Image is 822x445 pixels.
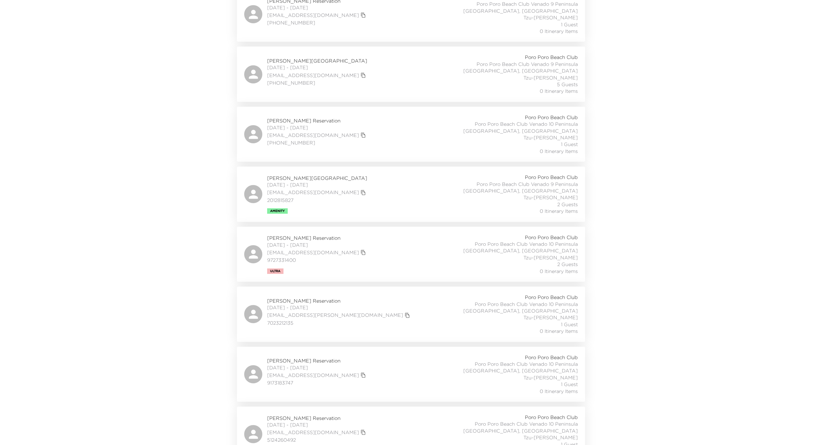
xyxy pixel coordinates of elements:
span: Poro Poro Beach Club [525,414,578,421]
span: [DATE] - [DATE] [267,421,367,428]
span: Poro Poro Beach Club [525,54,578,60]
a: [PERSON_NAME] Reservation[DATE] - [DATE][EMAIL_ADDRESS][DOMAIN_NAME]copy primary member email[PHO... [237,107,585,162]
span: [DATE] - [DATE] [267,242,367,248]
button: copy primary member email [359,371,367,379]
a: [EMAIL_ADDRESS][DOMAIN_NAME] [267,132,359,138]
span: Poro Poro Beach Club Venado 9 Peninsula [GEOGRAPHIC_DATA], [GEOGRAPHIC_DATA] [444,1,578,14]
span: Poro Poro Beach Club Venado 10 Peninsula [GEOGRAPHIC_DATA], [GEOGRAPHIC_DATA] [444,301,578,314]
span: Poro Poro Beach Club Venado 10 Peninsula [GEOGRAPHIC_DATA], [GEOGRAPHIC_DATA] [444,421,578,434]
a: [EMAIL_ADDRESS][DOMAIN_NAME] [267,12,359,18]
span: Poro Poro Beach Club Venado 10 Peninsula [GEOGRAPHIC_DATA], [GEOGRAPHIC_DATA] [444,121,578,134]
span: 1 Guest [561,381,578,388]
a: [EMAIL_ADDRESS][DOMAIN_NAME] [267,249,359,256]
span: 0 Itinerary Items [540,388,578,395]
span: [PHONE_NUMBER] [267,19,367,26]
span: 0 Itinerary Items [540,208,578,214]
span: Tzu-[PERSON_NAME] [523,254,578,261]
span: Tzu-[PERSON_NAME] [523,374,578,381]
span: 0 Itinerary Items [540,28,578,34]
span: 2012815827 [267,197,367,203]
span: [PERSON_NAME] Reservation [267,415,367,421]
span: 1 Guest [561,321,578,328]
span: 2 Guests [557,201,578,208]
span: 5124260492 [267,437,367,443]
span: Amenity [270,209,285,213]
span: Poro Poro Beach Club [525,294,578,300]
span: [PERSON_NAME][GEOGRAPHIC_DATA] [267,175,367,181]
span: [PHONE_NUMBER] [267,139,367,146]
span: 9173183747 [267,379,367,386]
button: copy primary member email [403,311,412,320]
span: Poro Poro Beach Club [525,174,578,180]
span: [DATE] - [DATE] [267,124,367,131]
a: [EMAIL_ADDRESS][DOMAIN_NAME] [267,429,359,436]
span: 5 Guests [557,81,578,88]
span: [DATE] - [DATE] [267,64,367,71]
span: Tzu-[PERSON_NAME] [523,74,578,81]
span: [PERSON_NAME] Reservation [267,235,367,241]
span: Ultra [270,269,280,273]
span: Tzu-[PERSON_NAME] [523,14,578,21]
span: Tzu-[PERSON_NAME] [523,134,578,141]
span: [PERSON_NAME][GEOGRAPHIC_DATA] [267,57,367,64]
button: copy primary member email [359,188,367,197]
button: copy primary member email [359,71,367,80]
span: Poro Poro Beach Club Venado 9 Peninsula [GEOGRAPHIC_DATA], [GEOGRAPHIC_DATA] [444,181,578,194]
span: 0 Itinerary Items [540,148,578,154]
span: Poro Poro Beach Club [525,234,578,241]
span: Poro Poro Beach Club [525,354,578,361]
span: [DATE] - [DATE] [267,304,412,311]
a: [PERSON_NAME] Reservation[DATE] - [DATE][EMAIL_ADDRESS][DOMAIN_NAME]copy primary member email9727... [237,227,585,282]
button: copy primary member email [359,428,367,437]
span: 1 Guest [561,21,578,28]
span: 0 Itinerary Items [540,88,578,94]
a: [EMAIL_ADDRESS][DOMAIN_NAME] [267,189,359,196]
span: Poro Poro Beach Club Venado 10 Peninsula [GEOGRAPHIC_DATA], [GEOGRAPHIC_DATA] [444,241,578,254]
span: 0 Itinerary Items [540,328,578,334]
span: 1 Guest [561,141,578,148]
span: Tzu-[PERSON_NAME] [523,434,578,441]
span: Tzu-[PERSON_NAME] [523,194,578,201]
a: [PERSON_NAME][GEOGRAPHIC_DATA][DATE] - [DATE][EMAIL_ADDRESS][DOMAIN_NAME]copy primary member emai... [237,47,585,102]
a: [EMAIL_ADDRESS][DOMAIN_NAME] [267,72,359,79]
span: Poro Poro Beach Club Venado 9 Peninsula [GEOGRAPHIC_DATA], [GEOGRAPHIC_DATA] [444,61,578,74]
span: [DATE] - [DATE] [267,181,367,188]
span: [DATE] - [DATE] [267,364,367,371]
button: copy primary member email [359,131,367,139]
span: 2 Guests [557,261,578,268]
span: [PERSON_NAME] Reservation [267,117,367,124]
span: [DATE] - [DATE] [267,4,367,11]
span: [PHONE_NUMBER] [267,80,367,86]
span: Poro Poro Beach Club [525,114,578,121]
span: Poro Poro Beach Club Venado 10 Peninsula [GEOGRAPHIC_DATA], [GEOGRAPHIC_DATA] [444,361,578,374]
span: Tzu-[PERSON_NAME] [523,314,578,321]
span: 0 Itinerary Items [540,268,578,274]
a: [EMAIL_ADDRESS][DOMAIN_NAME] [267,372,359,378]
span: [PERSON_NAME] Reservation [267,357,367,364]
button: copy primary member email [359,248,367,257]
a: [PERSON_NAME][GEOGRAPHIC_DATA][DATE] - [DATE][EMAIL_ADDRESS][DOMAIN_NAME]copy primary member emai... [237,167,585,222]
span: 7023212135 [267,320,412,326]
span: [PERSON_NAME] Reservation [267,297,412,304]
a: [PERSON_NAME] Reservation[DATE] - [DATE][EMAIL_ADDRESS][PERSON_NAME][DOMAIN_NAME]copy primary mem... [237,287,585,342]
a: [PERSON_NAME] Reservation[DATE] - [DATE][EMAIL_ADDRESS][DOMAIN_NAME]copy primary member email9173... [237,347,585,402]
button: copy primary member email [359,11,367,19]
span: 9727331400 [267,257,367,263]
a: [EMAIL_ADDRESS][PERSON_NAME][DOMAIN_NAME] [267,312,403,318]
